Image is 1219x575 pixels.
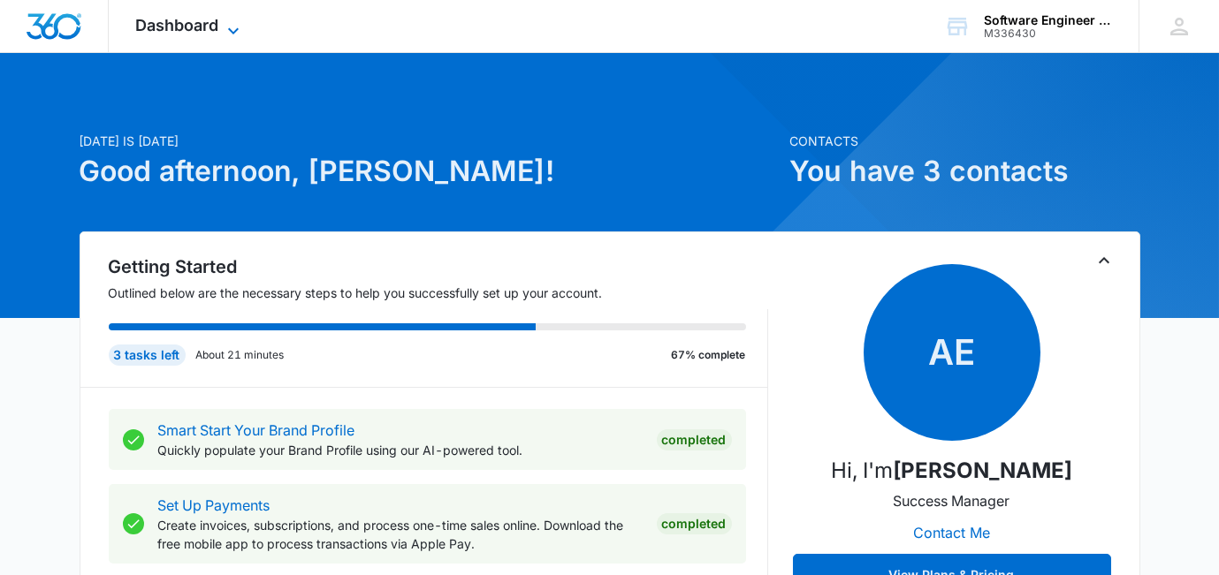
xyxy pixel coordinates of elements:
h1: You have 3 contacts [790,150,1140,193]
p: Quickly populate your Brand Profile using our AI-powered tool. [158,441,643,459]
p: [DATE] is [DATE] [80,132,780,150]
p: Success Manager [894,490,1010,511]
button: Contact Me [895,511,1008,554]
a: Set Up Payments [158,496,270,514]
div: account name [984,13,1113,27]
p: Contacts [790,132,1140,150]
h1: Good afternoon, [PERSON_NAME]! [80,150,780,193]
div: Completed [657,429,732,450]
span: AE [864,264,1040,441]
p: Create invoices, subscriptions, and process one-time sales online. Download the free mobile app t... [158,516,643,553]
h2: Getting Started [109,253,768,280]
div: 3 tasks left [109,344,186,366]
p: Outlined below are the necessary steps to help you successfully set up your account. [109,284,768,302]
button: Toggle Collapse [1093,250,1115,271]
p: Hi, I'm [831,455,1072,487]
a: Smart Start Your Brand Profile [158,421,355,439]
strong: [PERSON_NAME] [893,458,1072,483]
div: Completed [657,513,732,534]
p: 67% complete [672,347,746,363]
span: Dashboard [135,16,218,34]
p: About 21 minutes [196,347,285,363]
div: account id [984,27,1113,40]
